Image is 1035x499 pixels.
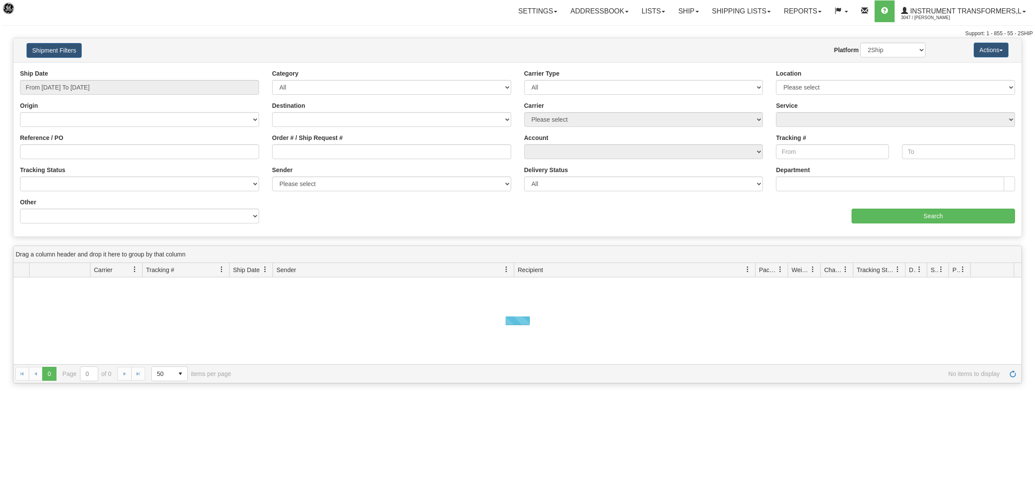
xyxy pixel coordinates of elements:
[243,370,1000,377] span: No items to display
[27,43,82,58] button: Shipment Filters
[776,69,801,78] label: Location
[272,133,343,142] label: Order # / Ship Request #
[852,209,1015,223] input: Search
[890,262,905,277] a: Tracking Status filter column settings
[838,262,853,277] a: Charge filter column settings
[564,0,635,22] a: Addressbook
[776,101,798,110] label: Service
[706,0,777,22] a: Shipping lists
[20,69,48,78] label: Ship Date
[974,43,1008,57] button: Actions
[94,266,113,274] span: Carrier
[20,166,65,174] label: Tracking Status
[776,144,889,159] input: From
[512,0,564,22] a: Settings
[776,166,810,174] label: Department
[13,246,1022,263] div: grid grouping header
[518,266,543,274] span: Recipient
[499,262,514,277] a: Sender filter column settings
[792,266,810,274] span: Weight
[146,266,174,274] span: Tracking #
[740,262,755,277] a: Recipient filter column settings
[258,262,273,277] a: Ship Date filter column settings
[20,133,63,142] label: Reference / PO
[272,166,293,174] label: Sender
[524,101,544,110] label: Carrier
[834,46,859,54] label: Platform
[901,13,966,22] span: 3047 / [PERSON_NAME]
[773,262,788,277] a: Packages filter column settings
[233,266,260,274] span: Ship Date
[214,262,229,277] a: Tracking # filter column settings
[672,0,705,22] a: Ship
[931,266,938,274] span: Shipment Issues
[63,366,112,381] span: Page of 0
[908,7,1022,15] span: Instrument Transformers,L
[524,166,568,174] label: Delivery Status
[955,262,970,277] a: Pickup Status filter column settings
[524,133,549,142] label: Account
[952,266,960,274] span: Pickup Status
[857,266,895,274] span: Tracking Status
[1006,367,1020,381] a: Refresh
[151,366,188,381] span: Page sizes drop down
[276,266,296,274] span: Sender
[42,367,56,381] span: Page 0
[157,369,168,378] span: 50
[909,266,916,274] span: Delivery Status
[524,69,559,78] label: Carrier Type
[805,262,820,277] a: Weight filter column settings
[902,144,1015,159] input: To
[151,366,231,381] span: items per page
[1015,205,1034,294] iframe: chat widget
[776,133,806,142] label: Tracking #
[934,262,948,277] a: Shipment Issues filter column settings
[20,198,36,206] label: Other
[777,0,828,22] a: Reports
[272,101,305,110] label: Destination
[824,266,842,274] span: Charge
[173,367,187,381] span: select
[635,0,672,22] a: Lists
[127,262,142,277] a: Carrier filter column settings
[2,30,1033,37] div: Support: 1 - 855 - 55 - 2SHIP
[2,2,47,24] img: logo3047.jpg
[895,0,1032,22] a: Instrument Transformers,L 3047 / [PERSON_NAME]
[20,101,38,110] label: Origin
[759,266,777,274] span: Packages
[912,262,927,277] a: Delivery Status filter column settings
[272,69,299,78] label: Category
